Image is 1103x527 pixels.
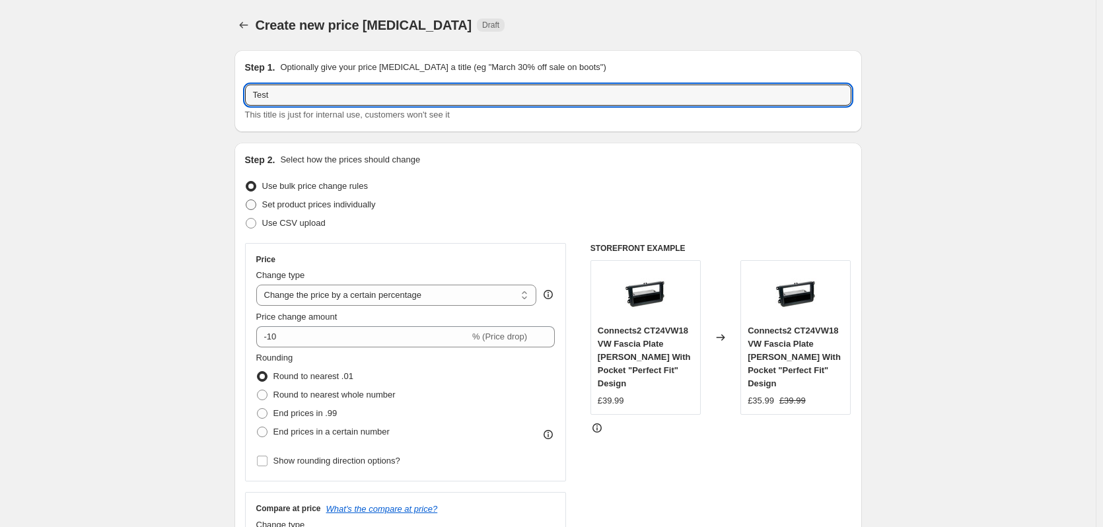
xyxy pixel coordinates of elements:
img: connects2-41769089040665_80x.jpg [769,267,822,320]
span: Rounding [256,353,293,363]
h3: Price [256,254,275,265]
span: Round to nearest whole number [273,390,396,400]
div: £35.99 [748,394,774,407]
span: End prices in a certain number [273,427,390,437]
strike: £39.99 [779,394,806,407]
input: 30% off holiday sale [245,85,851,106]
p: Select how the prices should change [280,153,420,166]
img: connects2-41769089040665_80x.jpg [619,267,672,320]
span: Use CSV upload [262,218,326,228]
span: Change type [256,270,305,280]
span: Connects2 CT24VW18 VW Fascia Plate [PERSON_NAME] With Pocket "Perfect Fit" Design [748,326,841,388]
button: What's the compare at price? [326,504,438,514]
div: £39.99 [598,394,624,407]
span: Set product prices individually [262,199,376,209]
h2: Step 1. [245,61,275,74]
span: Connects2 CT24VW18 VW Fascia Plate [PERSON_NAME] With Pocket "Perfect Fit" Design [598,326,691,388]
div: help [542,288,555,301]
h3: Compare at price [256,503,321,514]
h6: STOREFRONT EXAMPLE [590,243,851,254]
span: % (Price drop) [472,332,527,341]
input: -15 [256,326,470,347]
span: Draft [482,20,499,30]
p: Optionally give your price [MEDICAL_DATA] a title (eg "March 30% off sale on boots") [280,61,606,74]
span: Use bulk price change rules [262,181,368,191]
h2: Step 2. [245,153,275,166]
span: Show rounding direction options? [273,456,400,466]
span: Create new price [MEDICAL_DATA] [256,18,472,32]
button: Price change jobs [234,16,253,34]
span: End prices in .99 [273,408,338,418]
span: Round to nearest .01 [273,371,353,381]
span: This title is just for internal use, customers won't see it [245,110,450,120]
span: Price change amount [256,312,338,322]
